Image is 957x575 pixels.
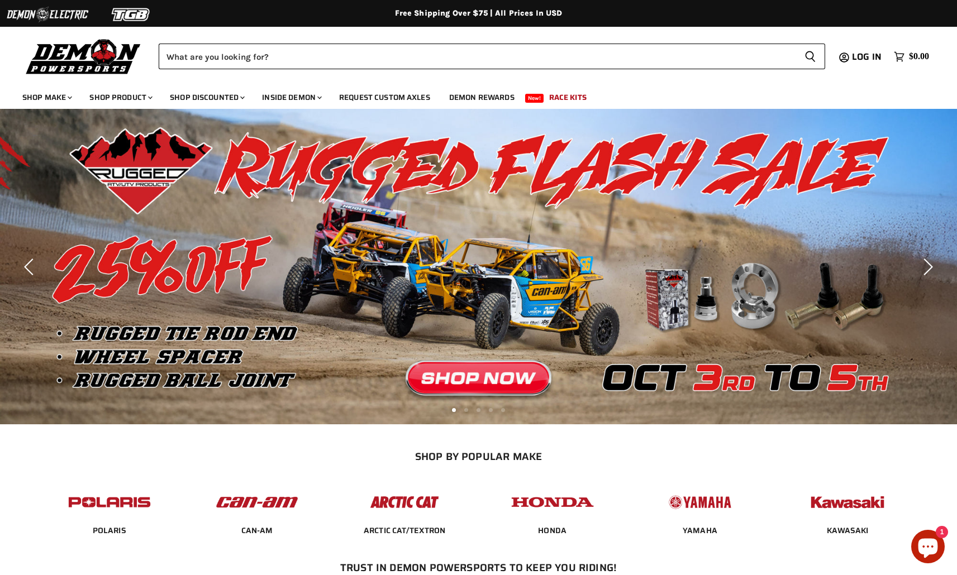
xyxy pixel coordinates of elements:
[22,36,145,76] img: Demon Powersports
[464,408,468,412] li: Page dot 2
[81,86,159,109] a: Shop Product
[241,525,273,535] a: CAN-AM
[796,44,825,69] button: Search
[58,562,899,573] h2: Trust In Demon Powersports To Keep You Riding!
[477,408,480,412] li: Page dot 3
[915,256,937,278] button: Next
[364,525,446,536] span: ARCTIC CAT/TEXTRON
[331,86,439,109] a: Request Custom Axles
[852,50,882,64] span: Log in
[89,4,173,25] img: TGB Logo 2
[541,86,595,109] a: Race Kits
[501,408,505,412] li: Page dot 5
[538,525,566,536] span: HONDA
[161,86,251,109] a: Shop Discounted
[6,4,89,25] img: Demon Electric Logo 2
[489,408,493,412] li: Page dot 4
[361,485,448,519] img: POPULAR_MAKE_logo_3_027535af-6171-4c5e-a9bc-f0eccd05c5d6.jpg
[241,525,273,536] span: CAN-AM
[683,525,717,535] a: YAMAHA
[509,485,596,519] img: POPULAR_MAKE_logo_4_4923a504-4bac-4306-a1be-165a52280178.jpg
[364,525,446,535] a: ARCTIC CAT/TEXTRON
[538,525,566,535] a: HONDA
[441,86,523,109] a: Demon Rewards
[14,86,79,109] a: Shop Make
[888,49,935,65] a: $0.00
[656,485,744,519] img: POPULAR_MAKE_logo_5_20258e7f-293c-4aac-afa8-159eaa299126.jpg
[909,51,929,62] span: $0.00
[45,451,912,462] h2: SHOP BY POPULAR MAKE
[804,485,891,519] img: POPULAR_MAKE_logo_6_76e8c46f-2d1e-4ecc-b320-194822857d41.jpg
[20,256,42,278] button: Previous
[159,44,796,69] input: Search
[847,52,888,62] a: Log in
[159,44,825,69] form: Product
[66,485,153,519] img: POPULAR_MAKE_logo_2_dba48cf1-af45-46d4-8f73-953a0f002620.jpg
[908,530,948,566] inbox-online-store-chat: Shopify online store chat
[683,525,717,536] span: YAMAHA
[254,86,328,109] a: Inside Demon
[93,525,126,536] span: POLARIS
[827,525,868,536] span: KAWASAKI
[525,94,544,103] span: New!
[32,8,926,18] div: Free Shipping Over $75 | All Prices In USD
[93,525,126,535] a: POLARIS
[14,82,926,109] ul: Main menu
[452,408,456,412] li: Page dot 1
[827,525,868,535] a: KAWASAKI
[213,485,301,519] img: POPULAR_MAKE_logo_1_adc20308-ab24-48c4-9fac-e3c1a623d575.jpg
